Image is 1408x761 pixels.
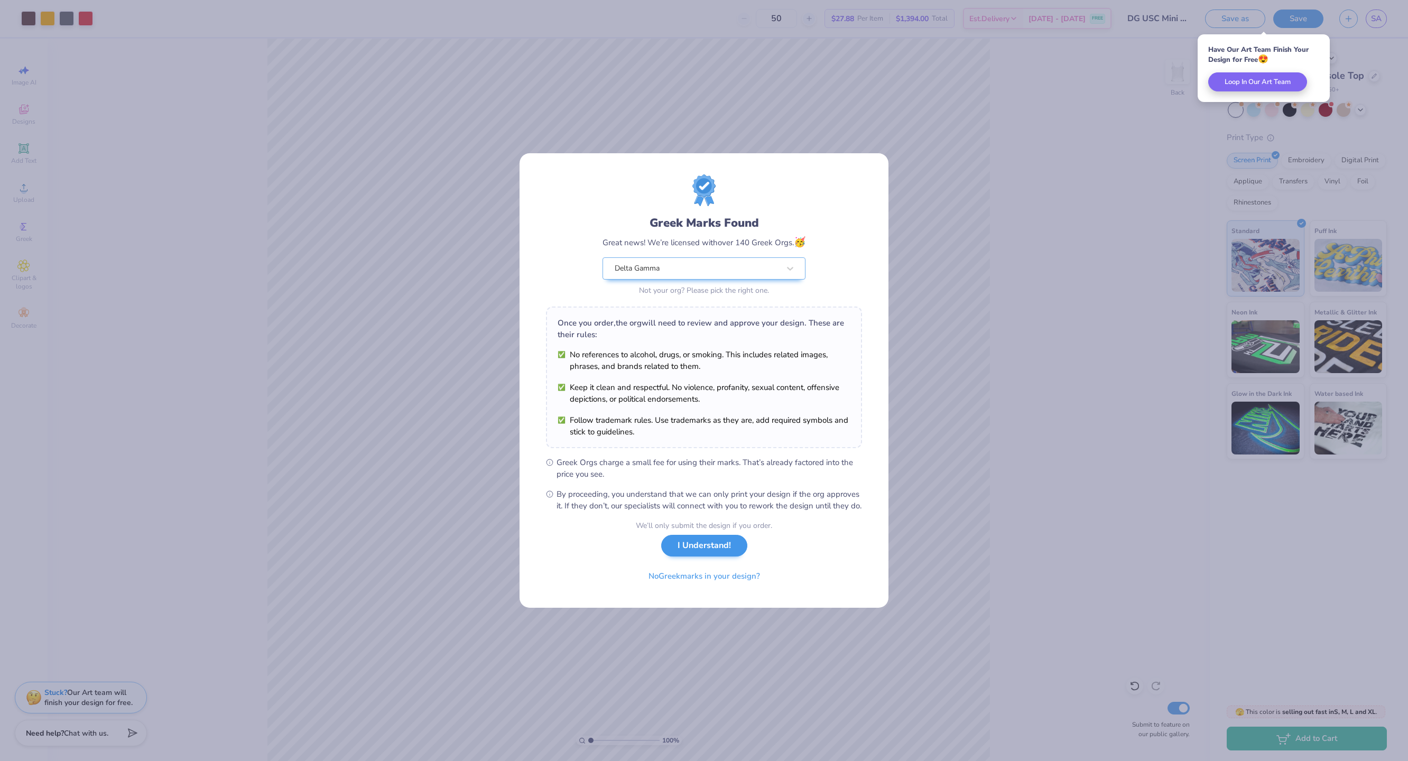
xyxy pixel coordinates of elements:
[558,317,850,340] div: Once you order, the org will need to review and approve your design. These are their rules:
[640,565,769,587] button: NoGreekmarks in your design?
[603,235,805,249] div: Great news! We’re licensed with over 140 Greek Orgs.
[1208,72,1307,91] button: Loop In Our Art Team
[692,174,716,206] img: license-marks-badge.png
[794,236,805,248] span: 🥳
[558,382,850,405] li: Keep it clean and respectful. No violence, profanity, sexual content, offensive depictions, or po...
[661,535,747,556] button: I Understand!
[558,414,850,438] li: Follow trademark rules. Use trademarks as they are, add required symbols and stick to guidelines.
[636,520,772,531] div: We’ll only submit the design if you order.
[557,488,862,512] span: By proceeding, you understand that we can only print your design if the org approves it. If they ...
[603,285,805,296] div: Not your org? Please pick the right one.
[603,215,805,231] div: Greek Marks Found
[558,349,850,372] li: No references to alcohol, drugs, or smoking. This includes related images, phrases, and brands re...
[1258,53,1268,65] span: 😍
[557,457,862,480] span: Greek Orgs charge a small fee for using their marks. That’s already factored into the price you see.
[1208,45,1319,64] div: Have Our Art Team Finish Your Design for Free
